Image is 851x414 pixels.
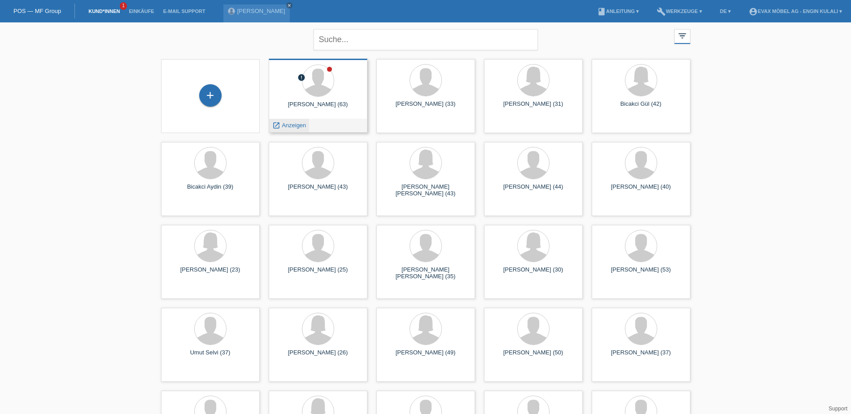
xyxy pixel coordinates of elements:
[282,122,306,129] span: Anzeigen
[384,266,468,280] div: [PERSON_NAME] [PERSON_NAME] (35)
[599,266,683,280] div: [PERSON_NAME] (53)
[168,183,253,198] div: Bicakci Aydin (39)
[384,349,468,363] div: [PERSON_NAME] (49)
[297,73,305,83] div: Zurückgewiesen
[749,7,758,16] i: account_circle
[124,9,158,14] a: Einkäufe
[491,349,576,363] div: [PERSON_NAME] (50)
[272,122,306,129] a: launch Anzeigen
[13,8,61,14] a: POS — MF Group
[159,9,210,14] a: E-Mail Support
[297,73,305,82] i: error
[491,183,576,198] div: [PERSON_NAME] (44)
[599,100,683,115] div: Bicakci Gül (42)
[276,266,360,280] div: [PERSON_NAME] (25)
[384,183,468,198] div: [PERSON_NAME] [PERSON_NAME] (43)
[120,2,127,10] span: 1
[286,2,292,9] a: close
[744,9,847,14] a: account_circleEVAX Möbel AG - Engin Kulali ▾
[652,9,707,14] a: buildWerkzeuge ▾
[384,100,468,115] div: [PERSON_NAME] (33)
[597,7,606,16] i: book
[168,349,253,363] div: Umut Selvi (37)
[491,100,576,115] div: [PERSON_NAME] (31)
[599,349,683,363] div: [PERSON_NAME] (37)
[657,7,666,16] i: build
[272,121,280,129] i: launch
[84,9,124,14] a: Kund*innen
[829,405,847,412] a: Support
[276,101,360,115] div: [PERSON_NAME] (63)
[200,88,221,103] div: Kund*in hinzufügen
[677,31,687,41] i: filter_list
[599,183,683,198] div: [PERSON_NAME] (40)
[314,29,538,50] input: Suche...
[168,266,253,280] div: [PERSON_NAME] (23)
[491,266,576,280] div: [PERSON_NAME] (30)
[716,9,735,14] a: DE ▾
[276,183,360,198] div: [PERSON_NAME] (43)
[593,9,643,14] a: bookAnleitung ▾
[237,8,285,14] a: [PERSON_NAME]
[287,3,292,8] i: close
[276,349,360,363] div: [PERSON_NAME] (26)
